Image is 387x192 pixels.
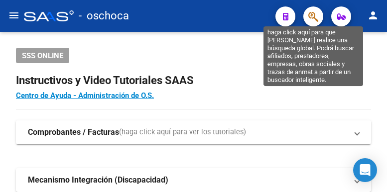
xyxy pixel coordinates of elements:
[22,51,63,60] span: SSS ONLINE
[119,127,246,138] span: (haga click aquí para ver los tutoriales)
[8,9,20,21] mat-icon: menu
[16,48,69,63] button: SSS ONLINE
[367,9,379,21] mat-icon: person
[16,91,154,100] a: Centro de Ayuda - Administración de O.S.
[353,158,377,182] div: Open Intercom Messenger
[16,71,371,90] h2: Instructivos y Video Tutoriales SAAS
[28,175,168,186] strong: Mecanismo Integración (Discapacidad)
[79,5,129,27] span: - oschoca
[28,127,119,138] strong: Comprobantes / Facturas
[16,120,371,144] mat-expansion-panel-header: Comprobantes / Facturas(haga click aquí para ver los tutoriales)
[16,168,371,192] mat-expansion-panel-header: Mecanismo Integración (Discapacidad)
